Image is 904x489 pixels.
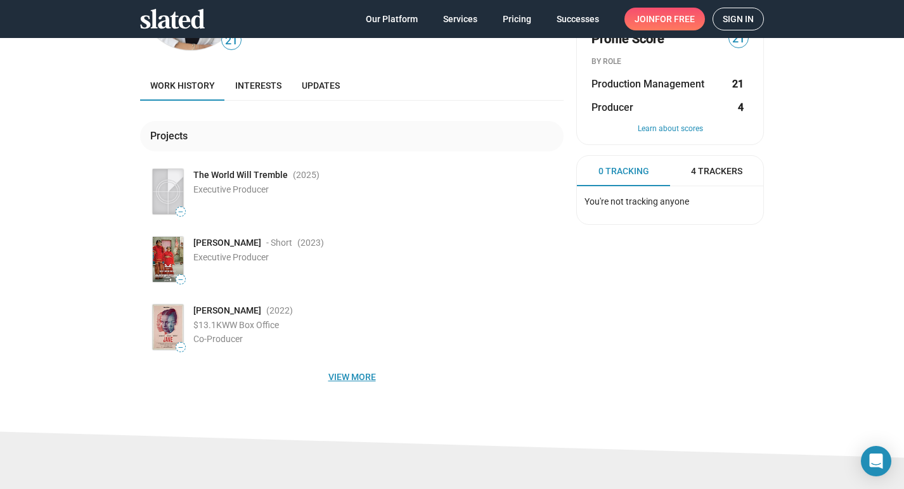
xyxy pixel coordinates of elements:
a: Joinfor free [624,8,705,30]
span: - Short [266,237,292,249]
div: Open Intercom Messenger [861,446,891,476]
span: Profile Score [591,30,664,48]
div: Projects [150,129,193,143]
a: Work history [140,70,225,101]
strong: 4 [738,101,744,114]
span: — [176,276,185,283]
span: Pricing [503,8,531,30]
a: Successes [546,8,609,30]
button: View more [140,365,564,388]
span: Work history [150,80,215,91]
a: Our Platform [356,8,428,30]
img: Poster: Eid Mubarak [153,237,183,282]
span: (2025 ) [293,169,320,181]
span: WW Box Office [222,320,279,330]
img: Poster: Jane [153,305,183,350]
span: Interests [235,80,281,91]
span: Executive Producer [193,252,269,262]
span: [PERSON_NAME] [193,305,261,317]
a: Updates [292,70,350,101]
span: — [176,344,185,351]
span: Services [443,8,477,30]
span: 21 [222,32,241,49]
span: Updates [302,80,340,91]
span: $13.1K [193,320,222,330]
span: (2022 ) [266,305,293,317]
button: Learn about scores [591,124,749,134]
a: Interests [225,70,292,101]
div: BY ROLE [591,57,749,67]
span: Sign in [723,8,754,30]
span: Successes [557,8,599,30]
span: (2023 ) [297,237,324,249]
span: 4 Trackers [691,165,742,177]
a: Services [433,8,488,30]
span: Co-Producer [193,334,243,344]
span: Production Management [591,77,704,91]
a: Sign in [713,8,764,30]
span: [PERSON_NAME] [193,237,261,249]
span: — [176,208,185,215]
img: Poster: The World Will Tremble [153,169,183,214]
span: 21 [729,30,748,48]
span: 0 Tracking [598,165,649,177]
span: Join [635,8,695,30]
a: Pricing [493,8,541,30]
strong: 21 [732,77,744,91]
span: Producer [591,101,633,114]
span: You're not tracking anyone [584,196,689,206]
span: Executive Producer [193,184,269,194]
span: The World Will Tremble [193,169,288,181]
span: for free [655,8,695,30]
span: View more [150,365,553,388]
span: Our Platform [366,8,418,30]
